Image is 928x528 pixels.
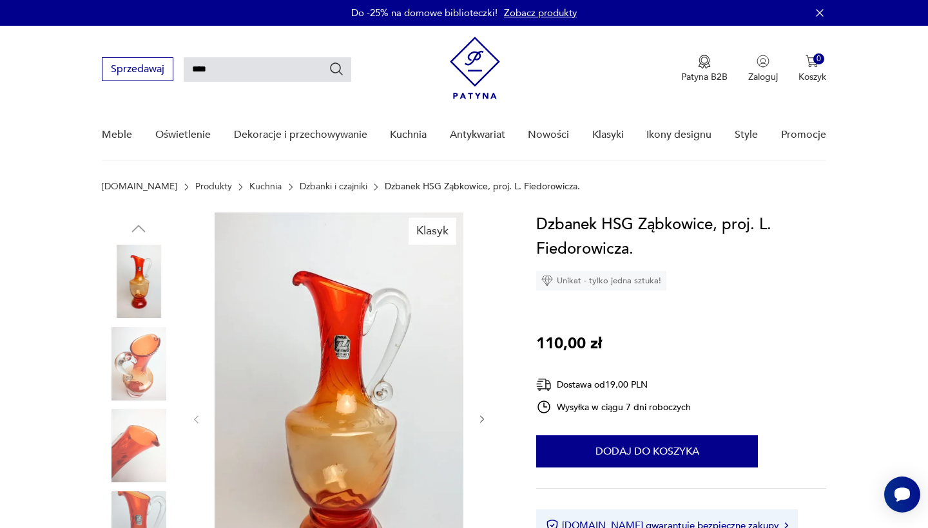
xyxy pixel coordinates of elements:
[102,110,132,160] a: Meble
[450,110,505,160] a: Antykwariat
[249,182,282,192] a: Kuchnia
[536,377,691,393] div: Dostawa od 19,00 PLN
[102,66,173,75] a: Sprzedawaj
[681,55,728,83] button: Patyna B2B
[536,435,758,467] button: Dodaj do koszyka
[698,55,711,69] img: Ikona medalu
[385,182,580,192] p: Dzbanek HSG Ząbkowice, proj. L. Fiedorowicza.
[102,182,177,192] a: [DOMAIN_NAME]
[798,55,826,83] button: 0Koszyk
[329,61,344,77] button: Szukaj
[102,57,173,81] button: Sprzedawaj
[735,110,758,160] a: Style
[195,182,232,192] a: Produkty
[536,332,602,356] p: 110,00 zł
[681,55,728,83] a: Ikona medaluPatyna B2B
[757,55,769,68] img: Ikonka użytkownika
[541,275,553,287] img: Ikona diamentu
[592,110,624,160] a: Klasyki
[102,409,175,482] img: Zdjęcie produktu Dzbanek HSG Ząbkowice, proj. L. Fiedorowicza.
[450,37,500,99] img: Patyna - sklep z meblami i dekoracjami vintage
[409,218,456,245] div: Klasyk
[528,110,569,160] a: Nowości
[781,110,826,160] a: Promocje
[300,182,367,192] a: Dzbanki i czajniki
[536,271,666,290] div: Unikat - tylko jedna sztuka!
[884,476,920,513] iframe: Smartsupp widget button
[798,71,826,83] p: Koszyk
[806,55,818,68] img: Ikona koszyka
[102,245,175,318] img: Zdjęcie produktu Dzbanek HSG Ząbkowice, proj. L. Fiedorowicza.
[813,53,824,64] div: 0
[234,110,367,160] a: Dekoracje i przechowywanie
[155,110,211,160] a: Oświetlenie
[536,399,691,415] div: Wysyłka w ciągu 7 dni roboczych
[102,327,175,401] img: Zdjęcie produktu Dzbanek HSG Ząbkowice, proj. L. Fiedorowicza.
[390,110,427,160] a: Kuchnia
[504,6,577,19] a: Zobacz produkty
[536,212,826,261] h1: Dzbanek HSG Ząbkowice, proj. L. Fiedorowicza.
[536,377,552,393] img: Ikona dostawy
[681,71,728,83] p: Patyna B2B
[748,55,778,83] button: Zaloguj
[646,110,711,160] a: Ikony designu
[748,71,778,83] p: Zaloguj
[351,6,498,19] p: Do -25% na domowe biblioteczki!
